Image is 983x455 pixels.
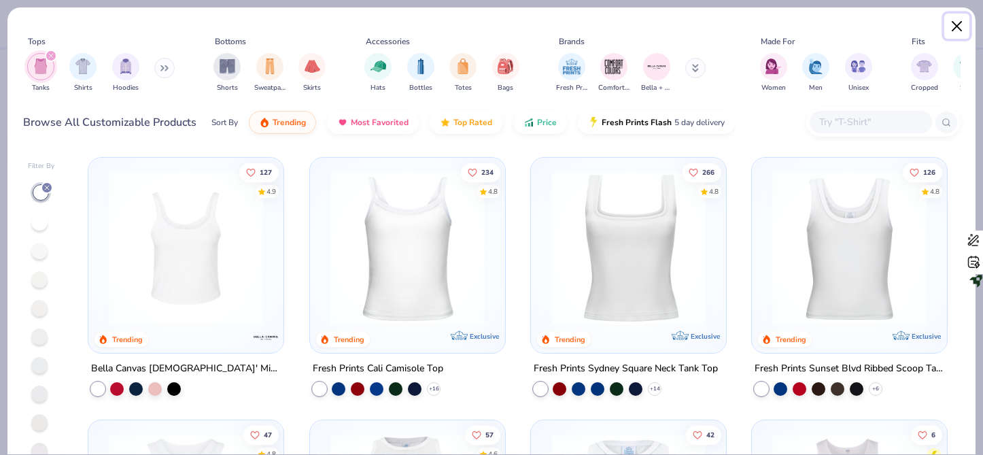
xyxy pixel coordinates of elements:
img: 20f92389-67fb-464f-b82a-18d02be585a0 [102,171,270,326]
span: 266 [702,169,714,175]
div: 4.8 [487,186,497,197]
div: filter for Bella + Canvas [641,53,672,93]
span: Top Rated [453,117,492,128]
span: Shorts [217,83,238,93]
div: Browse All Customizable Products [23,114,196,131]
button: filter button [27,53,54,93]
button: filter button [641,53,672,93]
span: Fresh Prints Flash [602,117,672,128]
button: Like [464,426,500,445]
button: Like [682,163,721,182]
span: Trending [273,117,306,128]
button: filter button [953,53,980,93]
img: Tanks Image [33,58,48,74]
div: filter for Bottles [407,53,434,93]
div: Accessories [366,35,410,48]
div: filter for Hoodies [112,53,139,93]
div: filter for Totes [449,53,477,93]
img: Sweatpants Image [262,58,277,74]
span: Exclusive [691,332,720,341]
button: Top Rated [430,111,502,134]
img: Fresh Prints Image [562,56,582,77]
div: filter for Men [802,53,829,93]
button: filter button [213,53,241,93]
span: Skirts [303,83,321,93]
button: filter button [492,53,519,93]
div: Fresh Prints Cali Camisole Top [313,360,443,377]
img: most_fav.gif [337,117,348,128]
div: Brands [559,35,585,48]
button: filter button [845,53,872,93]
button: Fresh Prints Flash5 day delivery [578,111,735,134]
div: filter for Tanks [27,53,54,93]
button: Like [911,426,942,445]
span: + 14 [649,385,659,393]
div: Sort By [211,116,238,129]
div: Tops [28,35,46,48]
img: Men Image [808,58,823,74]
img: 94a2aa95-cd2b-4983-969b-ecd512716e9a [545,171,712,326]
img: Totes Image [455,58,470,74]
div: filter for Fresh Prints [556,53,587,93]
button: filter button [298,53,326,93]
span: 47 [264,432,272,439]
img: Bella + Canvas logo [253,324,280,351]
button: Close [944,14,970,39]
span: Exclusive [470,332,499,341]
span: 42 [706,432,714,439]
span: 57 [485,432,493,439]
img: Women Image [765,58,781,74]
span: Bottles [409,83,432,93]
img: Hats Image [370,58,386,74]
div: filter for Shorts [213,53,241,93]
button: Like [903,163,942,182]
div: filter for Women [760,53,787,93]
input: Try "T-Shirt" [818,114,922,130]
button: Like [460,163,500,182]
div: filter for Bags [492,53,519,93]
span: Shirts [74,83,92,93]
span: Women [761,83,786,93]
div: Filter By [28,161,55,171]
button: filter button [556,53,587,93]
span: Hoodies [113,83,139,93]
div: 4.8 [930,186,939,197]
button: Like [686,426,721,445]
div: Bottoms [215,35,246,48]
button: filter button [911,53,938,93]
img: Unisex Image [850,58,866,74]
button: filter button [112,53,139,93]
button: filter button [449,53,477,93]
div: Fresh Prints Sydney Square Neck Tank Top [534,360,718,377]
button: Trending [249,111,316,134]
img: Skirts Image [305,58,320,74]
img: Bags Image [498,58,513,74]
span: 126 [923,169,935,175]
span: 234 [481,169,493,175]
span: Most Favorited [351,117,409,128]
span: Exclusive [912,332,941,341]
img: 63ed7c8a-03b3-4701-9f69-be4b1adc9c5f [712,171,880,326]
div: 4.9 [266,186,276,197]
div: Fresh Prints Sunset Blvd Ribbed Scoop Tank Top [755,360,944,377]
button: Like [239,163,279,182]
span: 127 [260,169,272,175]
button: Most Favorited [327,111,419,134]
span: 6 [931,432,935,439]
img: Shorts Image [220,58,235,74]
button: filter button [760,53,787,93]
button: filter button [254,53,286,93]
div: filter for Sweatpants [254,53,286,93]
img: TopRated.gif [440,117,451,128]
div: filter for Hats [364,53,392,93]
div: filter for Shirts [69,53,97,93]
div: Made For [761,35,795,48]
div: filter for Comfort Colors [598,53,630,93]
span: Price [537,117,557,128]
img: Bella + Canvas Image [646,56,667,77]
span: Bags [498,83,513,93]
button: filter button [802,53,829,93]
button: filter button [69,53,97,93]
span: Cropped [911,83,938,93]
span: Unisex [848,83,869,93]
